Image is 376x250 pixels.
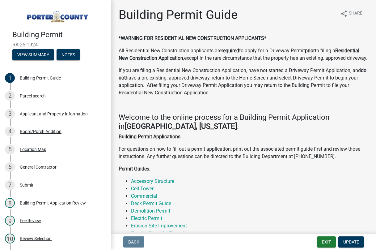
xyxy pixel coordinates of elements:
[20,236,52,241] div: Review Selection
[12,6,101,24] img: Porter County, Indiana
[5,180,15,190] div: 7
[57,49,80,60] button: Notes
[119,35,266,41] strong: *WARNING FOR RESIDENTIAL NEW CONSTRUCTION APPLICANTS*
[20,147,46,152] div: Location Map
[343,239,359,244] span: Update
[12,53,54,58] wm-modal-confirm: Summary
[5,91,15,101] div: 2
[20,165,57,169] div: General Contractor
[5,73,15,83] div: 1
[123,236,144,248] button: Back
[128,239,139,244] span: Back
[12,30,106,39] h4: Building Permit
[305,48,315,54] strong: prior
[338,236,364,248] button: Update
[335,7,367,19] button: shareShare
[119,47,369,62] p: All Residential New Construction applicants are to apply for a Driveway Permit to filing a except...
[20,183,33,187] div: Submit
[131,186,154,192] a: Cell Tower
[119,166,150,172] strong: Permit Guides:
[340,10,348,17] i: share
[20,129,61,134] div: Room/Porch Addition
[5,234,15,244] div: 10
[5,162,15,172] div: 6
[349,10,362,17] span: Share
[131,193,157,199] a: Commercial
[119,7,238,22] h1: Building Permit Guide
[5,127,15,136] div: 4
[131,230,184,236] a: Exterior Remodel/Reroof
[119,145,369,160] p: For questions on how to fill out a permit application, print out the associated permit guide firs...
[20,94,46,98] div: Parcel search
[12,42,99,48] span: RA-25-1924
[57,53,80,58] wm-modal-confirm: Notes
[222,48,239,54] strong: required
[317,236,336,248] button: Exit
[5,109,15,119] div: 3
[119,113,369,131] h4: Welcome to the online process for a Building Permit Application in .
[5,216,15,226] div: 9
[12,49,54,60] button: View Summary
[131,215,162,221] a: Electric Permit
[131,223,187,229] a: Erosion Site Improvement
[125,122,237,131] strong: [GEOGRAPHIC_DATA], [US_STATE]
[131,178,174,184] a: Accessory Structure
[20,218,41,223] div: Fee Review
[131,208,170,214] a: Demolition Permit
[131,200,171,206] a: Deck Permit Guide
[119,67,369,97] p: If you are filing a Residential New Construction Application, have not started a Driveway Permit ...
[20,201,86,205] div: Building Permit Application Review
[119,134,180,140] strong: Building Permit Applications
[20,112,88,116] div: Applicant and Property Information
[20,76,61,80] div: Building Permit Guide
[5,198,15,208] div: 8
[5,144,15,154] div: 5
